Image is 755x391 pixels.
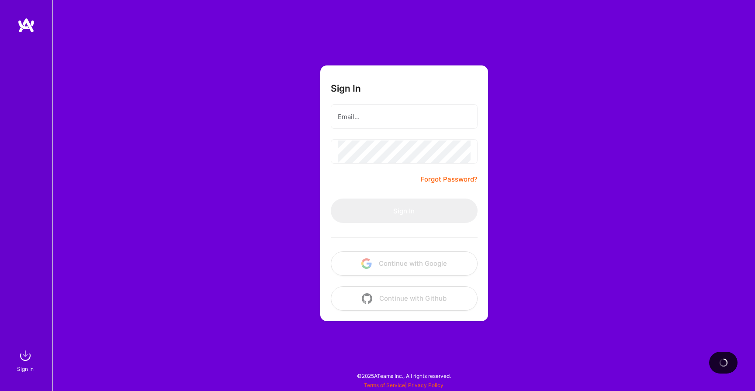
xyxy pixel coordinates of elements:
[421,174,478,185] a: Forgot Password?
[408,382,443,388] a: Privacy Policy
[364,382,443,388] span: |
[18,347,34,374] a: sign inSign In
[361,258,372,269] img: icon
[17,17,35,33] img: logo
[362,293,372,304] img: icon
[17,364,34,374] div: Sign In
[331,286,478,311] button: Continue with Github
[364,382,405,388] a: Terms of Service
[52,365,755,387] div: © 2025 ATeams Inc., All rights reserved.
[331,251,478,276] button: Continue with Google
[331,199,478,223] button: Sign In
[331,83,361,94] h3: Sign In
[338,106,471,128] input: Email...
[17,347,34,364] img: sign in
[719,358,728,367] img: loading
